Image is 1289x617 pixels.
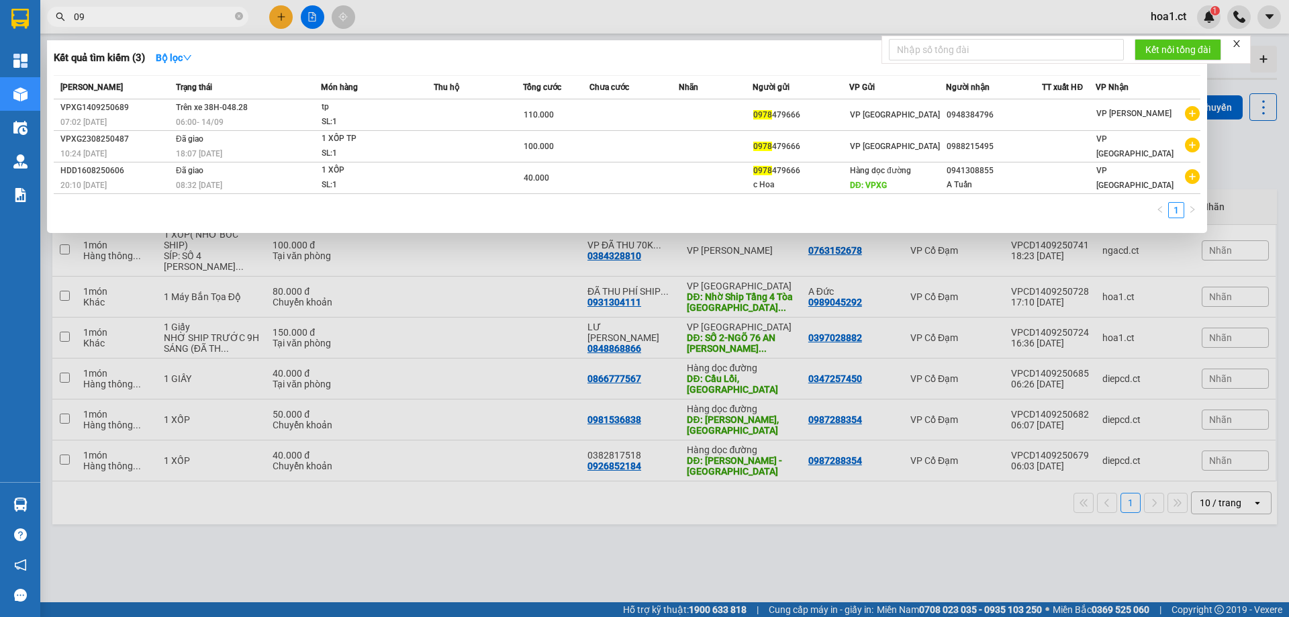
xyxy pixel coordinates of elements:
span: VP [GEOGRAPHIC_DATA] [1096,134,1174,158]
div: SL: 1 [322,178,422,193]
span: Món hàng [321,83,358,92]
div: 0988215495 [947,140,1042,154]
span: notification [14,559,27,571]
div: HDD1608250606 [60,164,172,178]
span: 0978 [753,166,772,175]
div: SL: 1 [322,115,422,130]
span: Đã giao [176,166,203,175]
img: warehouse-icon [13,497,28,512]
span: VP [GEOGRAPHIC_DATA] [1096,166,1174,190]
span: plus-circle [1185,106,1200,121]
img: logo-vxr [11,9,29,29]
span: 06:00 - 14/09 [176,117,224,127]
span: 20:10 [DATE] [60,181,107,190]
button: Bộ lọcdown [145,47,203,68]
span: Người nhận [946,83,990,92]
span: DĐ: VPXG [850,181,887,190]
span: right [1188,205,1196,213]
span: VP [GEOGRAPHIC_DATA] [850,142,940,151]
span: close-circle [235,12,243,20]
span: Trên xe 38H-048.28 [176,103,248,112]
span: search [56,12,65,21]
span: VP Nhận [1096,83,1129,92]
span: [PERSON_NAME] [60,83,123,92]
li: Previous Page [1152,202,1168,218]
span: TT xuất HĐ [1042,83,1083,92]
span: 40.000 [524,173,549,183]
input: Nhập số tổng đài [889,39,1124,60]
img: dashboard-icon [13,54,28,68]
span: Kết nối tổng đài [1145,42,1210,57]
span: 10:24 [DATE] [60,149,107,158]
span: question-circle [14,528,27,541]
span: 100.000 [524,142,554,151]
span: 110.000 [524,110,554,120]
span: VP [PERSON_NAME] [1096,109,1172,118]
span: close [1232,39,1241,48]
span: Người gửi [753,83,790,92]
span: Trạng thái [176,83,212,92]
span: 07:02 [DATE] [60,117,107,127]
button: left [1152,202,1168,218]
div: A Tuấn [947,178,1042,192]
div: 479666 [753,140,849,154]
span: plus-circle [1185,169,1200,184]
div: tp [322,100,422,115]
a: 1 [1169,203,1184,218]
div: 0941308855 [947,164,1042,178]
div: c Hoa [753,178,849,192]
span: 18:07 [DATE] [176,149,222,158]
span: Nhãn [679,83,698,92]
div: VPXG1409250689 [60,101,172,115]
img: warehouse-icon [13,121,28,135]
span: left [1156,205,1164,213]
span: Hàng dọc đường [850,166,911,175]
span: close-circle [235,11,243,23]
li: Next Page [1184,202,1200,218]
div: 0948384796 [947,108,1042,122]
img: solution-icon [13,188,28,202]
span: VP [GEOGRAPHIC_DATA] [850,110,940,120]
div: 479666 [753,108,849,122]
div: 479666 [753,164,849,178]
span: message [14,589,27,602]
span: down [183,53,192,62]
button: Kết nối tổng đài [1135,39,1221,60]
span: VP Gửi [849,83,875,92]
li: 1 [1168,202,1184,218]
div: VPXG2308250487 [60,132,172,146]
div: SL: 1 [322,146,422,161]
button: right [1184,202,1200,218]
span: 0978 [753,110,772,120]
input: Tìm tên, số ĐT hoặc mã đơn [74,9,232,24]
span: plus-circle [1185,138,1200,152]
div: 1 XỐP [322,163,422,178]
img: warehouse-icon [13,87,28,101]
strong: Bộ lọc [156,52,192,63]
span: 0978 [753,142,772,151]
span: Đã giao [176,134,203,144]
div: 1 XỐP TP [322,132,422,146]
span: Thu hộ [434,83,459,92]
span: Chưa cước [589,83,629,92]
span: 08:32 [DATE] [176,181,222,190]
h3: Kết quả tìm kiếm ( 3 ) [54,51,145,65]
img: warehouse-icon [13,154,28,169]
span: Tổng cước [523,83,561,92]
